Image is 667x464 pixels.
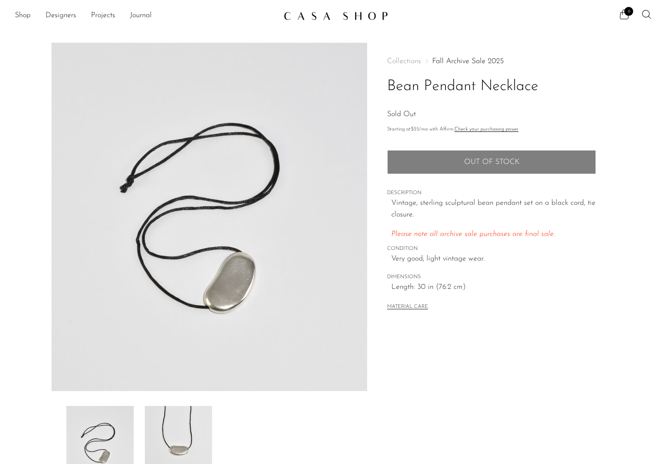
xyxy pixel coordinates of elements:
[387,150,596,174] button: Add to cart
[391,281,596,294] span: Length: 30 in (76.2 cm)
[624,7,633,16] span: 6
[45,10,76,22] a: Designers
[91,10,115,22] a: Projects
[387,58,421,65] span: Collections
[432,58,504,65] a: Fall Archive Sale 2025
[15,8,276,24] nav: Desktop navigation
[387,75,596,98] h1: Bean Pendant Necklace
[387,111,416,118] span: Sold Out
[391,197,596,221] p: Vintage, sterling sculptural bean pendant set on a black cord, tie closure.
[391,230,555,238] em: Please note all archive sale purchases are final sale.
[130,10,152,22] a: Journal
[15,10,31,22] a: Shop
[52,43,368,391] img: Bean Pendant Necklace
[387,189,596,197] span: DESCRIPTION
[411,127,419,132] span: $35
[454,127,518,132] a: Check your purchasing power - Learn more about Affirm Financing (opens in modal)
[387,304,428,311] button: MATERIAL CARE
[387,245,596,253] span: CONDITION
[387,125,596,134] p: Starting at /mo with Affirm.
[464,158,519,167] span: Out of stock
[387,273,596,281] span: DIMENSIONS
[387,58,596,65] nav: Breadcrumbs
[15,8,276,24] ul: NEW HEADER MENU
[391,253,596,265] span: Very good; light vintage wear.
